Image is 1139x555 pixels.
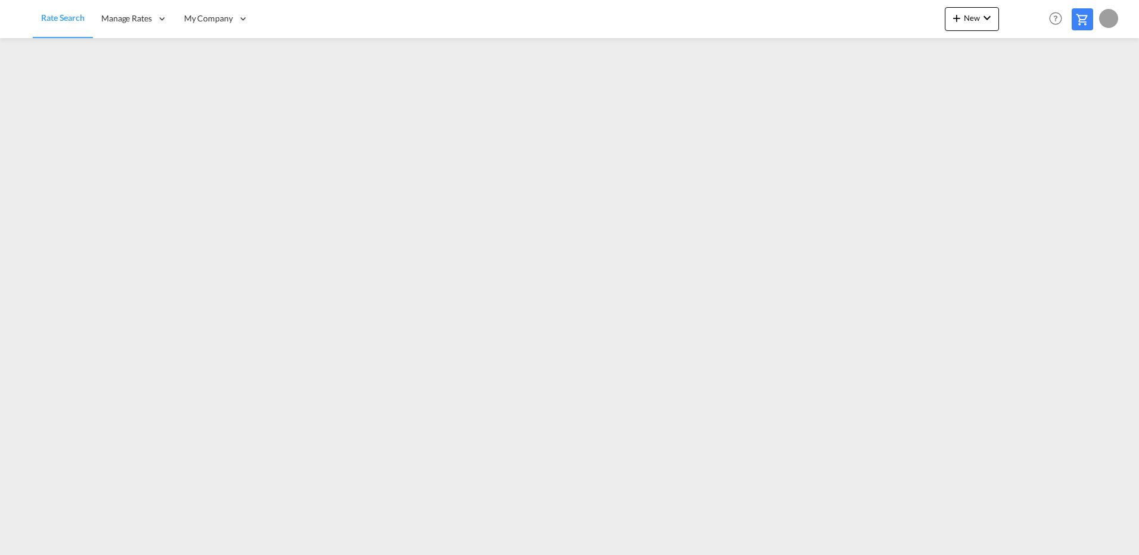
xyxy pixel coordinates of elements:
div: Help [1045,8,1072,30]
span: My Company [184,13,233,24]
span: Manage Rates [101,13,152,24]
md-icon: icon-chevron-down [980,11,994,25]
button: icon-plus 400-fgNewicon-chevron-down [945,7,999,31]
md-icon: icon-plus 400-fg [950,11,964,25]
span: Rate Search [41,13,85,23]
span: Help [1045,8,1066,29]
span: New [950,13,994,23]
